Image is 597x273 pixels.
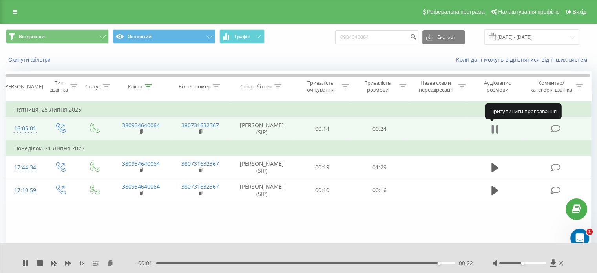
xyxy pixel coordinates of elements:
[335,30,418,44] input: Пошук за номером
[122,121,160,129] a: 380934640064
[6,141,591,156] td: Понеділок, 21 Липня 2025
[19,33,45,40] span: Всі дзвінки
[415,80,456,93] div: Назва схеми переадресації
[456,56,591,63] a: Коли дані можуть відрізнятися вiд інших систем
[181,160,219,167] a: 380731632367
[351,179,408,202] td: 00:16
[427,9,485,15] span: Реферальна програма
[6,102,591,117] td: П’ятниця, 25 Липня 2025
[113,29,215,44] button: Основний
[219,29,265,44] button: Графік
[85,83,101,90] div: Статус
[4,83,43,90] div: [PERSON_NAME]
[475,80,520,93] div: Аудіозапис розмови
[294,156,351,179] td: 00:19
[181,121,219,129] a: 380731632367
[358,80,397,93] div: Тривалість розмови
[240,83,272,90] div: Співробітник
[122,183,160,190] a: 380934640064
[6,29,109,44] button: Всі дзвінки
[294,117,351,141] td: 00:14
[570,229,589,247] iframe: Intercom live chat
[122,160,160,167] a: 380934640064
[49,80,68,93] div: Тип дзвінка
[230,179,294,202] td: [PERSON_NAME] (SIP)
[351,156,408,179] td: 01:29
[528,80,574,93] div: Коментар/категорія дзвінка
[128,83,143,90] div: Клієнт
[14,160,35,175] div: 17:44:34
[437,262,440,265] div: Accessibility label
[179,83,211,90] div: Бізнес номер
[459,259,473,267] span: 00:22
[301,80,340,93] div: Тривалість очікування
[181,183,219,190] a: 380731632367
[485,103,562,119] div: Призупинити програвання
[351,117,408,141] td: 00:24
[79,259,85,267] span: 1 x
[136,259,156,267] span: - 00:01
[498,9,559,15] span: Налаштування профілю
[230,156,294,179] td: [PERSON_NAME] (SIP)
[573,9,586,15] span: Вихід
[521,262,524,265] div: Accessibility label
[294,179,351,202] td: 00:10
[6,56,55,63] button: Скинути фільтри
[14,121,35,136] div: 16:05:01
[586,229,593,235] span: 1
[235,34,250,39] span: Графік
[230,117,294,141] td: [PERSON_NAME] (SIP)
[14,183,35,198] div: 17:10:59
[422,30,465,44] button: Експорт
